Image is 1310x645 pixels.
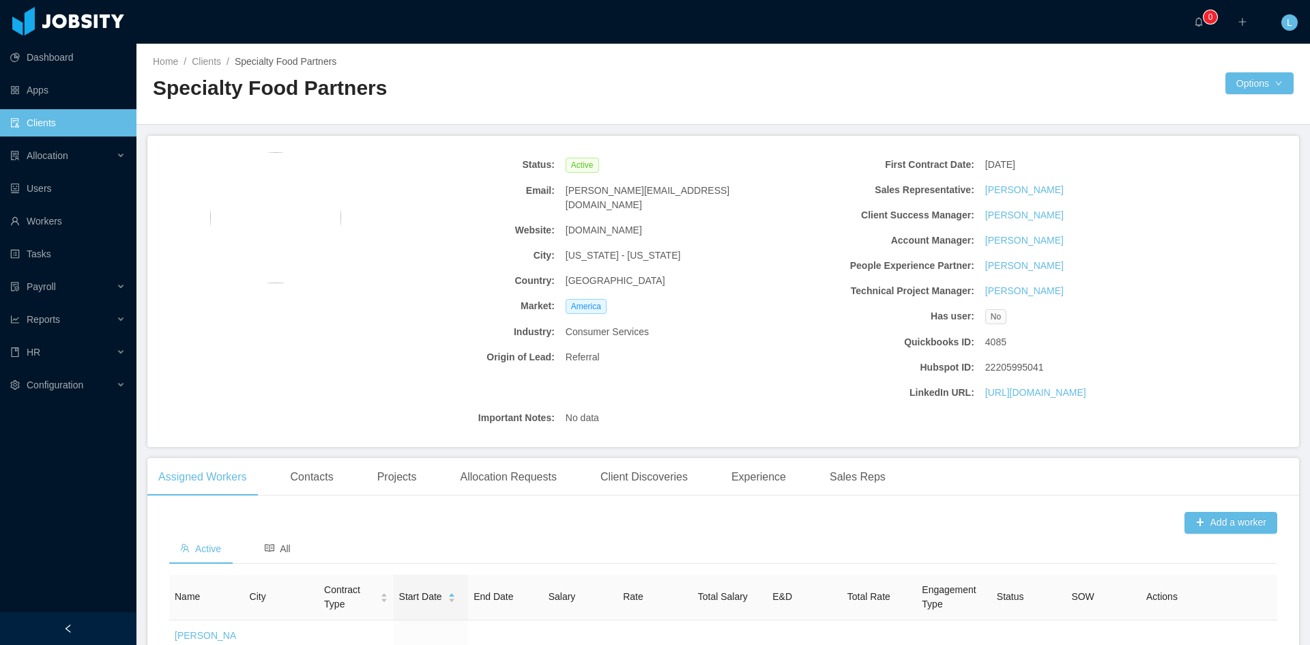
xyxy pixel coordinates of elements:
[985,309,1006,324] span: No
[10,109,126,137] a: icon: auditClients
[566,299,607,314] span: America
[227,56,229,67] span: /
[10,151,20,160] i: icon: solution
[566,158,599,173] span: Active
[985,335,1006,349] span: 4085
[566,411,599,425] span: No data
[355,248,555,263] b: City:
[566,350,600,364] span: Referral
[27,347,40,358] span: HR
[1146,591,1178,602] span: Actions
[355,411,555,425] b: Important Notes:
[775,309,974,324] b: Has user:
[448,592,455,596] i: icon: caret-up
[355,158,555,172] b: Status:
[180,543,190,553] i: icon: team
[985,233,1064,248] a: [PERSON_NAME]
[355,223,555,238] b: Website:
[448,591,456,601] div: Sort
[985,208,1064,223] a: [PERSON_NAME]
[566,184,765,212] span: [PERSON_NAME][EMAIL_ADDRESS][DOMAIN_NAME]
[10,282,20,291] i: icon: file-protect
[399,590,442,604] span: Start Date
[355,350,555,364] b: Origin of Lead:
[448,597,455,601] i: icon: caret-down
[566,223,642,238] span: [DOMAIN_NAME]
[10,44,126,71] a: icon: pie-chartDashboard
[10,240,126,268] a: icon: profileTasks
[192,56,221,67] a: Clients
[1184,512,1277,534] button: icon: plusAdd a worker
[775,233,974,248] b: Account Manager:
[147,458,258,496] div: Assigned Workers
[153,74,723,102] h2: Specialty Food Partners
[589,458,699,496] div: Client Discoveries
[235,56,336,67] span: Specialty Food Partners
[355,184,555,198] b: Email:
[10,207,126,235] a: icon: userWorkers
[265,543,274,553] i: icon: read
[1071,591,1094,602] span: SOW
[775,284,974,298] b: Technical Project Manager:
[775,208,974,223] b: Client Success Manager:
[153,56,178,67] a: Home
[355,299,555,313] b: Market:
[985,386,1086,400] a: [URL][DOMAIN_NAME]
[549,591,576,602] span: Salary
[720,458,797,496] div: Experience
[10,347,20,357] i: icon: book
[250,591,266,602] span: City
[985,259,1064,273] a: [PERSON_NAME]
[380,597,388,601] i: icon: caret-down
[10,315,20,324] i: icon: line-chart
[355,274,555,288] b: Country:
[180,543,221,554] span: Active
[772,591,792,602] span: E&D
[623,591,643,602] span: Rate
[819,458,897,496] div: Sales Reps
[184,56,186,67] span: /
[355,325,555,339] b: Industry:
[1194,17,1204,27] i: icon: bell
[775,259,974,273] b: People Experience Partner:
[27,150,68,161] span: Allocation
[775,386,974,400] b: LinkedIn URL:
[10,175,126,202] a: icon: robotUsers
[997,591,1024,602] span: Status
[775,183,974,197] b: Sales Representative:
[1204,10,1217,24] sup: 0
[775,360,974,375] b: Hubspot ID:
[566,325,649,339] span: Consumer Services
[1287,14,1292,31] span: L
[775,158,974,172] b: First Contract Date:
[10,380,20,390] i: icon: setting
[985,284,1064,298] a: [PERSON_NAME]
[985,360,1044,375] span: 22205995041
[474,591,513,602] span: End Date
[27,314,60,325] span: Reports
[175,591,200,602] span: Name
[1238,17,1247,27] i: icon: plus
[980,152,1190,177] div: [DATE]
[847,591,890,602] span: Total Rate
[698,591,748,602] span: Total Salary
[280,458,345,496] div: Contacts
[324,583,375,612] span: Contract Type
[366,458,428,496] div: Projects
[985,183,1064,197] a: [PERSON_NAME]
[380,592,388,596] i: icon: caret-up
[449,458,567,496] div: Allocation Requests
[1225,72,1294,94] button: Optionsicon: down
[566,274,665,288] span: [GEOGRAPHIC_DATA]
[27,281,56,292] span: Payroll
[775,335,974,349] b: Quickbooks ID:
[566,248,681,263] span: [US_STATE] - [US_STATE]
[10,76,126,104] a: icon: appstoreApps
[380,591,388,601] div: Sort
[27,379,83,390] span: Configuration
[210,152,341,283] img: 0c41e420-5110-11ef-affe-2745693f06bd_66ad465974d10-400w.png
[265,543,291,554] span: All
[922,584,976,610] span: Engagement Type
